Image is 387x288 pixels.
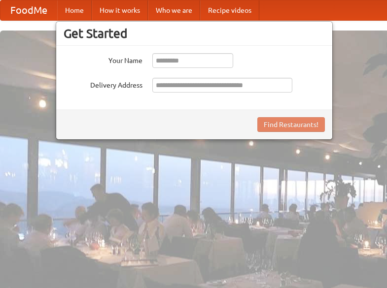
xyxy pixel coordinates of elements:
[257,117,325,132] button: Find Restaurants!
[64,53,142,65] label: Your Name
[0,0,57,20] a: FoodMe
[64,78,142,90] label: Delivery Address
[64,26,325,41] h3: Get Started
[200,0,259,20] a: Recipe videos
[92,0,148,20] a: How it works
[57,0,92,20] a: Home
[148,0,200,20] a: Who we are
